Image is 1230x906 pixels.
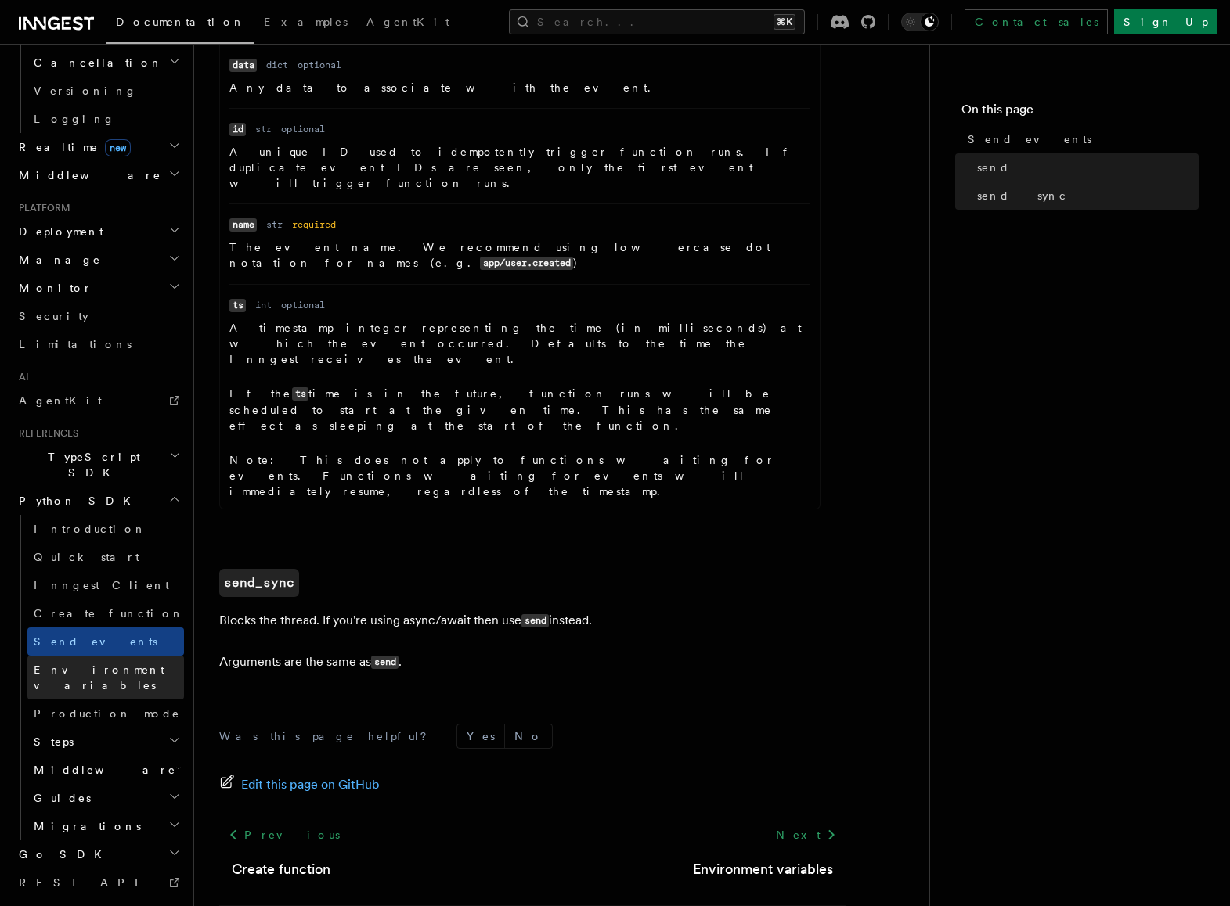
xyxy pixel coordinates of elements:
[13,161,184,189] button: Middleware
[264,16,348,28] span: Examples
[961,100,1199,125] h4: On this page
[27,756,184,784] button: Middleware
[298,59,341,71] dd: optional
[229,320,810,367] p: A timestamp integer representing the time (in milliseconds) at which the event occurred. Defaults...
[27,728,184,756] button: Steps
[13,371,29,383] span: AI
[34,551,139,563] span: Quick start
[219,651,846,674] p: Arguments are the same as .
[27,55,163,70] span: Cancellation
[13,167,161,183] span: Middleware
[281,123,325,135] dd: optional
[521,614,549,627] code: send
[27,571,184,599] a: Inngest Client
[219,728,438,744] p: Was this page helpful?
[774,14,795,30] kbd: ⌘K
[19,394,102,407] span: AgentKit
[229,239,810,271] p: The event name. We recommend using lowercase dot notation for names (e.g. )
[27,656,184,699] a: Environment variables
[241,774,380,796] span: Edit this page on GitHub
[509,9,805,34] button: Search...⌘K
[13,487,184,515] button: Python SDK
[27,734,74,750] span: Steps
[366,16,449,28] span: AgentKit
[901,13,939,31] button: Toggle dark mode
[255,299,272,311] dd: int
[266,59,288,71] dd: dict
[27,599,184,627] a: Create function
[505,724,552,748] button: No
[13,274,184,302] button: Monitor
[27,818,141,834] span: Migrations
[27,543,184,571] a: Quick start
[281,299,325,311] dd: optional
[229,299,246,312] code: ts
[229,386,810,433] p: If the time is in the future, function runs will be scheduled to start at the given time. This ha...
[27,515,184,543] a: Introduction
[292,218,336,231] dd: required
[229,452,810,499] p: Note: This does not apply to functions waiting for events. Functions waiting for events will imme...
[480,257,573,270] code: app/user.created
[13,280,92,296] span: Monitor
[219,609,846,632] p: Blocks the thread. If you're using async/await then use instead.
[13,330,184,358] a: Limitations
[34,579,169,591] span: Inngest Client
[19,338,132,351] span: Limitations
[13,202,70,214] span: Platform
[13,224,103,239] span: Deployment
[292,387,308,401] code: ts
[219,774,380,796] a: Edit this page on GitHub
[19,876,152,889] span: REST API
[13,847,111,862] span: Go SDK
[219,569,299,597] a: send_sync
[34,607,184,620] span: Create function
[965,9,1108,34] a: Contact sales
[13,515,184,840] div: Python SDK
[977,188,1068,203] span: send_sync
[27,790,91,806] span: Guides
[1114,9,1217,34] a: Sign Up
[13,218,184,246] button: Deployment
[968,131,1091,147] span: Send events
[13,252,101,268] span: Manage
[13,449,169,480] span: TypeScript SDK
[27,762,176,778] span: Middleware
[229,123,246,136] code: id
[13,246,184,274] button: Manage
[13,139,131,155] span: Realtime
[27,627,184,656] a: Send events
[13,427,78,440] span: References
[371,656,399,669] code: send
[34,84,137,97] span: Versioning
[13,840,184,868] button: Go SDK
[457,724,504,748] button: Yes
[254,5,357,42] a: Examples
[19,310,88,322] span: Security
[766,821,846,849] a: Next
[229,218,257,232] code: name
[229,80,810,95] p: Any data to associate with the event.
[34,707,180,720] span: Production mode
[27,812,184,840] button: Migrations
[13,443,184,487] button: TypeScript SDK
[27,77,184,105] a: Versioning
[13,133,184,161] button: Realtimenew
[27,699,184,728] a: Production mode
[232,858,330,880] a: Create function
[13,386,184,415] a: AgentKit
[255,123,272,135] dd: str
[34,113,115,125] span: Logging
[13,302,184,330] a: Security
[229,59,257,72] code: data
[116,16,245,28] span: Documentation
[13,493,140,509] span: Python SDK
[266,218,283,231] dd: str
[971,182,1199,210] a: send_sync
[219,821,348,849] a: Previous
[13,868,184,897] a: REST API
[34,523,146,535] span: Introduction
[27,49,184,77] button: Cancellation
[27,784,184,812] button: Guides
[693,858,833,880] a: Environment variables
